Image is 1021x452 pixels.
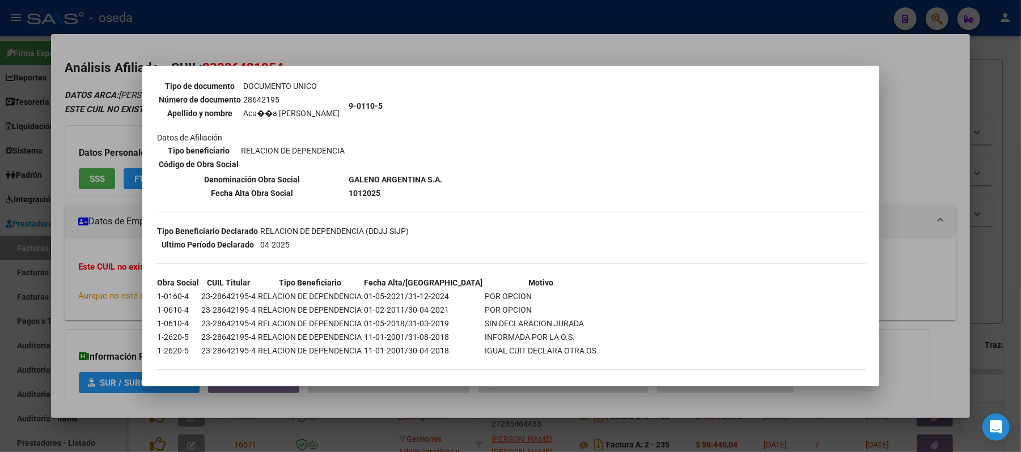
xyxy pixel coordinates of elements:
th: Fecha Alta Obra Social [157,187,348,199]
th: Número de documento [159,93,242,106]
td: 23-28642195-4 [201,331,257,343]
th: Código de Obra Social [159,158,240,170]
td: Acu��a [PERSON_NAME] [243,107,341,120]
td: 11-01-2001/31-08-2018 [364,331,484,343]
td: RELACION DE DEPENDENCIA [258,317,363,330]
td: IGUAL CUIT DECLARA OTRA OS [485,344,598,357]
th: Tipo Beneficiario [258,276,363,289]
td: POR OPCION [485,304,598,316]
td: 28642195 [243,93,341,106]
td: 23-28642195-4 [201,317,257,330]
td: 01-05-2018/31-03-2019 [364,317,484,330]
b: GALENO ARGENTINA S.A. [349,175,443,184]
td: 1-0610-4 [157,317,200,330]
td: 1-0610-4 [157,304,200,316]
td: 23-28642195-4 [201,304,257,316]
td: POR OPCION [485,290,598,302]
td: 1-0160-4 [157,290,200,302]
th: Apellido y nombre [159,107,242,120]
td: RELACION DE DEPENDENCIA [258,344,363,357]
td: RELACION DE DEPENDENCIA [258,331,363,343]
th: Ultimo Período Declarado [157,238,259,251]
td: 1-2620-5 [157,344,200,357]
th: Tipo de documento [159,80,242,92]
th: Tipo Beneficiario Declarado [157,225,259,237]
b: 9-0110-5 [349,101,383,110]
td: 1-2620-5 [157,331,200,343]
th: Motivo [485,276,598,289]
th: Denominación Obra Social [157,173,348,186]
td: RELACION DE DEPENDENCIA [258,304,363,316]
td: 01-05-2021/31-12-2024 [364,290,484,302]
td: DOCUMENTO UNICO [243,80,341,92]
td: SIN DECLARACION JURADA [485,317,598,330]
td: 11-01-2001/30-04-2018 [364,344,484,357]
td: INFORMADA POR LA O.S. [485,331,598,343]
td: RELACION DE DEPENDENCIA (DDJJ SIJP) [260,225,410,237]
td: 23-28642195-4 [201,290,257,302]
td: 04-2025 [260,238,410,251]
div: Open Intercom Messenger [982,413,1010,441]
th: Obra Social [157,276,200,289]
td: Datos personales Datos de Afiliación [157,40,348,172]
td: 23-28642195-4 [201,344,257,357]
td: RELACION DE DEPENDENCIA [241,144,346,157]
th: CUIL Titular [201,276,257,289]
td: RELACION DE DEPENDENCIA [258,290,363,302]
b: 1012025 [349,189,381,198]
td: 01-02-2011/30-04-2021 [364,304,484,316]
th: Tipo beneficiario [159,144,240,157]
th: Fecha Alta/[GEOGRAPHIC_DATA] [364,276,484,289]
